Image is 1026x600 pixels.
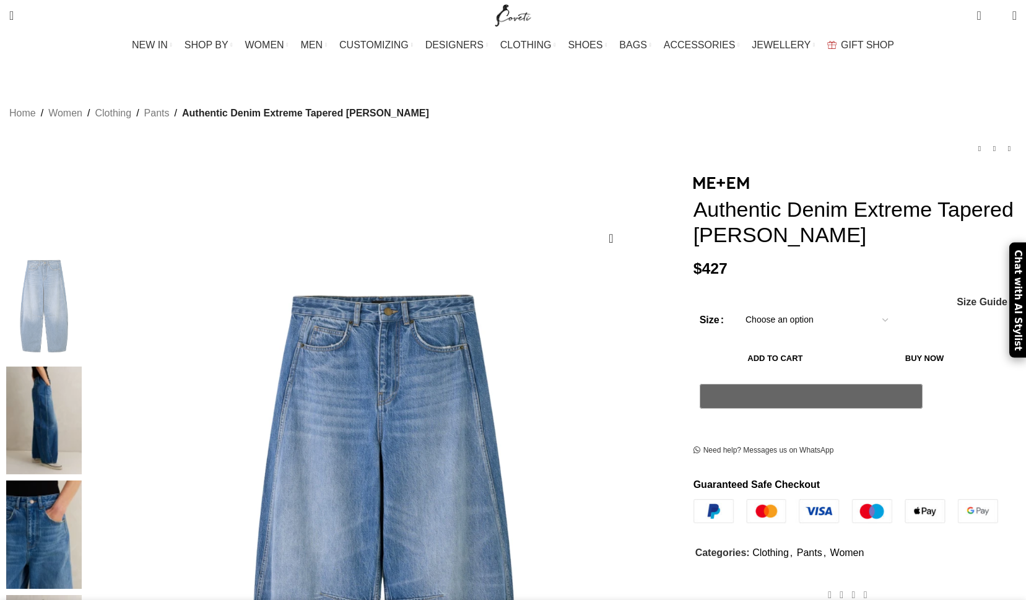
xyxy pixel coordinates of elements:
[830,547,864,558] a: Women
[693,446,834,456] a: Need help? Messages us on WhatsApp
[500,39,552,51] span: CLOTHING
[857,346,992,372] button: Buy now
[339,33,413,58] a: CUSTOMIZING
[693,177,749,189] img: Me and Em
[425,39,484,51] span: DESIGNERS
[245,39,284,51] span: WOMEN
[301,33,327,58] a: MEN
[95,105,131,121] a: Clothing
[1002,141,1017,156] a: Next product
[956,297,1007,307] a: Size Guide
[619,33,651,58] a: BAGS
[144,105,170,121] a: Pants
[568,39,602,51] span: SHOES
[425,33,488,58] a: DESIGNERS
[972,141,987,156] a: Previous product
[695,547,750,558] span: Categories:
[664,33,740,58] a: ACCESSORIES
[182,105,429,121] span: Authentic Denim Extreme Tapered [PERSON_NAME]
[245,33,289,58] a: WOMEN
[752,547,789,558] a: Clothing
[693,260,728,277] bdi: 427
[824,545,826,561] span: ,
[978,6,987,15] span: 0
[957,297,1007,307] span: Size Guide
[6,480,82,589] img: Me and Em collection
[339,39,409,51] span: CUSTOMIZING
[700,312,724,328] label: Size
[48,105,82,121] a: Women
[797,547,822,558] a: Pants
[132,39,168,51] span: NEW IN
[827,41,837,49] img: GiftBag
[185,33,233,58] a: SHOP BY
[568,33,607,58] a: SHOES
[993,12,1002,22] span: 0
[500,33,556,58] a: CLOTHING
[3,33,1023,58] div: Main navigation
[790,545,793,561] span: ,
[185,39,228,51] span: SHOP BY
[6,252,82,360] img: Authentic Denim Extreme Tapered Jean
[9,105,36,121] a: Home
[9,105,429,121] nav: Breadcrumb
[841,39,894,51] span: GIFT SHOP
[301,39,323,51] span: MEN
[700,346,851,372] button: Add to cart
[492,9,534,20] a: Site logo
[697,415,925,420] iframe: Secure express checkout frame
[752,39,811,51] span: JEWELLERY
[693,479,820,490] strong: Guaranteed Safe Checkout
[693,260,702,277] span: $
[664,39,736,51] span: ACCESSORIES
[970,3,987,28] a: 0
[3,3,20,28] a: Search
[827,33,894,58] a: GIFT SHOP
[619,39,646,51] span: BAGS
[752,33,815,58] a: JEWELLERY
[991,3,1003,28] div: My Wishlist
[132,33,172,58] a: NEW IN
[693,197,1017,248] h1: Authentic Denim Extreme Tapered [PERSON_NAME]
[700,384,923,409] button: Pay with GPay
[693,499,998,523] img: guaranteed-safe-checkout-bordered.j
[6,367,82,475] img: Me and Em dresses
